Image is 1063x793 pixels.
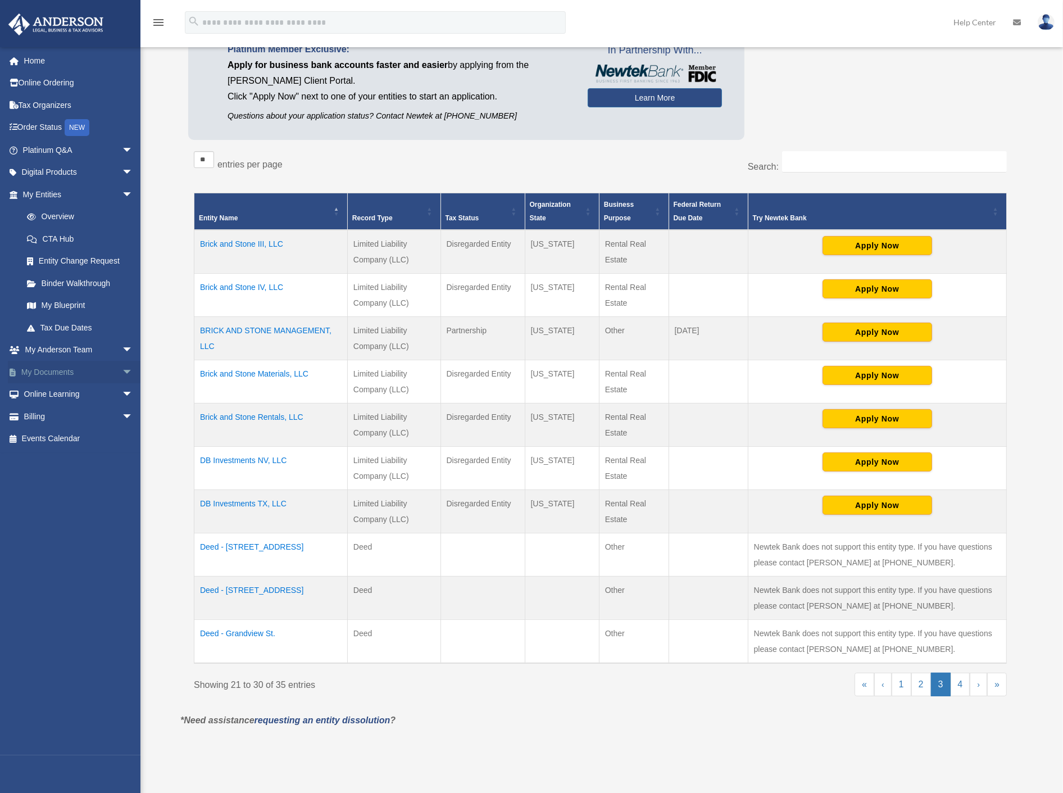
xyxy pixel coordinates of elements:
[823,496,932,515] button: Apply Now
[855,673,874,696] a: First
[8,428,150,450] a: Events Calendar
[152,16,165,29] i: menu
[16,228,144,250] a: CTA Hub
[8,139,150,161] a: Platinum Q&Aarrow_drop_down
[217,160,283,169] label: entries per page
[16,206,139,228] a: Overview
[525,316,599,360] td: [US_STATE]
[8,116,150,139] a: Order StatusNEW
[823,366,932,385] button: Apply Now
[122,183,144,206] span: arrow_drop_down
[440,446,525,490] td: Disregarded Entity
[194,619,348,663] td: Deed - Grandview St.
[440,360,525,403] td: Disregarded Entity
[122,139,144,162] span: arrow_drop_down
[194,316,348,360] td: BRICK AND STONE MANAGEMENT, LLC
[970,673,987,696] a: Next
[347,360,440,403] td: Limited Liability Company (LLC)
[440,316,525,360] td: Partnership
[674,201,721,222] span: Federal Return Due Date
[446,214,479,222] span: Tax Status
[599,619,669,663] td: Other
[525,193,599,230] th: Organization State: Activate to sort
[16,316,144,339] a: Tax Due Dates
[753,211,989,225] div: Try Newtek Bank
[588,88,722,107] a: Learn More
[593,65,716,83] img: NewtekBankLogoSM.png
[194,446,348,490] td: DB Investments NV, LLC
[599,193,669,230] th: Business Purpose: Activate to sort
[347,403,440,446] td: Limited Liability Company (LLC)
[599,490,669,533] td: Rental Real Estate
[228,89,571,105] p: Click "Apply Now" next to one of your entities to start an application.
[347,490,440,533] td: Limited Liability Company (LLC)
[987,673,1007,696] a: Last
[194,230,348,274] td: Brick and Stone III, LLC
[525,403,599,446] td: [US_STATE]
[194,673,592,693] div: Showing 21 to 30 of 35 entries
[748,576,1006,619] td: Newtek Bank does not support this entity type. If you have questions please contact [PERSON_NAME]...
[122,383,144,406] span: arrow_drop_down
[823,323,932,342] button: Apply Now
[748,162,779,171] label: Search:
[8,72,150,94] a: Online Ordering
[525,230,599,274] td: [US_STATE]
[599,403,669,446] td: Rental Real Estate
[599,273,669,316] td: Rental Real Estate
[823,409,932,428] button: Apply Now
[599,533,669,576] td: Other
[931,673,951,696] a: 3
[228,57,571,89] p: by applying from the [PERSON_NAME] Client Portal.
[194,403,348,446] td: Brick and Stone Rentals, LLC
[748,193,1006,230] th: Try Newtek Bank : Activate to sort
[228,60,448,70] span: Apply for business bank accounts faster and easier
[347,446,440,490] td: Limited Liability Company (LLC)
[65,119,89,136] div: NEW
[352,214,393,222] span: Record Type
[347,273,440,316] td: Limited Liability Company (LLC)
[228,42,571,57] p: Platinum Member Exclusive:
[604,201,634,222] span: Business Purpose
[347,193,440,230] th: Record Type: Activate to sort
[122,405,144,428] span: arrow_drop_down
[525,490,599,533] td: [US_STATE]
[188,15,200,28] i: search
[8,161,150,184] a: Digital Productsarrow_drop_down
[530,201,571,222] span: Organization State
[122,161,144,184] span: arrow_drop_down
[874,673,892,696] a: Previous
[8,49,150,72] a: Home
[748,619,1006,663] td: Newtek Bank does not support this entity type. If you have questions please contact [PERSON_NAME]...
[347,533,440,576] td: Deed
[892,673,911,696] a: 1
[5,13,107,35] img: Anderson Advisors Platinum Portal
[911,673,931,696] a: 2
[194,273,348,316] td: Brick and Stone IV, LLC
[599,360,669,403] td: Rental Real Estate
[823,279,932,298] button: Apply Now
[16,250,144,273] a: Entity Change Request
[194,576,348,619] td: Deed - [STREET_ADDRESS]
[347,230,440,274] td: Limited Liability Company (LLC)
[122,339,144,362] span: arrow_drop_down
[951,673,970,696] a: 4
[347,576,440,619] td: Deed
[194,193,348,230] th: Entity Name: Activate to invert sorting
[440,230,525,274] td: Disregarded Entity
[823,452,932,472] button: Apply Now
[599,230,669,274] td: Rental Real Estate
[16,294,144,317] a: My Blueprint
[1038,14,1055,30] img: User Pic
[8,361,150,383] a: My Documentsarrow_drop_down
[525,273,599,316] td: [US_STATE]
[823,236,932,255] button: Apply Now
[440,403,525,446] td: Disregarded Entity
[122,361,144,384] span: arrow_drop_down
[669,316,748,360] td: [DATE]
[599,446,669,490] td: Rental Real Estate
[525,446,599,490] td: [US_STATE]
[8,183,144,206] a: My Entitiesarrow_drop_down
[669,193,748,230] th: Federal Return Due Date: Activate to sort
[748,533,1006,576] td: Newtek Bank does not support this entity type. If you have questions please contact [PERSON_NAME]...
[8,383,150,406] a: Online Learningarrow_drop_down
